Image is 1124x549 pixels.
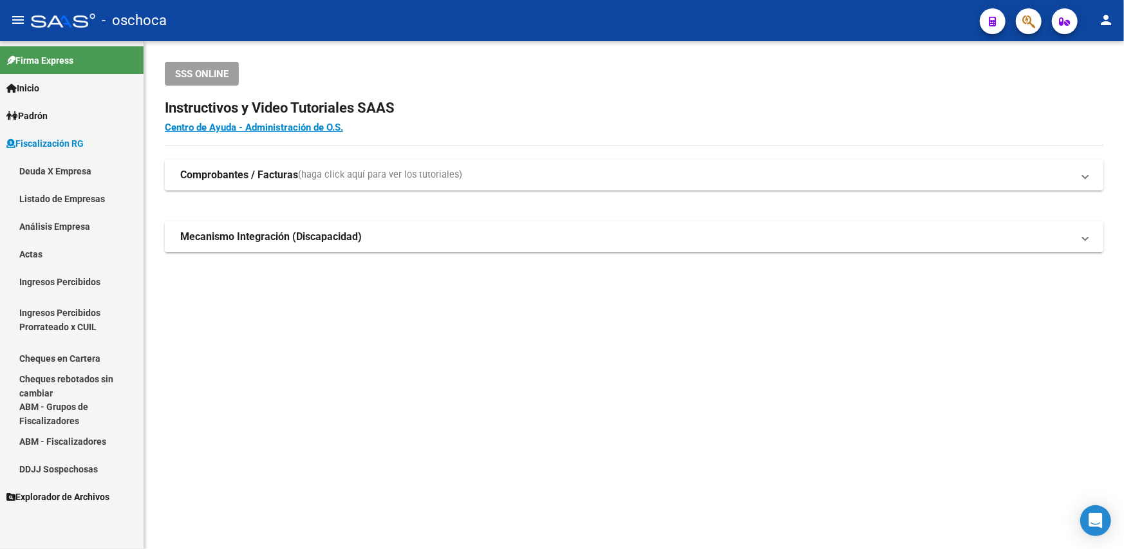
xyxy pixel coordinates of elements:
span: Padrón [6,109,48,123]
strong: Comprobantes / Facturas [180,168,298,182]
strong: Mecanismo Integración (Discapacidad) [180,230,362,244]
span: - oschoca [102,6,167,35]
span: Fiscalización RG [6,136,84,151]
span: (haga click aquí para ver los tutoriales) [298,168,462,182]
span: SSS ONLINE [175,68,229,80]
h2: Instructivos y Video Tutoriales SAAS [165,96,1103,120]
span: Firma Express [6,53,73,68]
mat-expansion-panel-header: Mecanismo Integración (Discapacidad) [165,221,1103,252]
span: Inicio [6,81,39,95]
button: SSS ONLINE [165,62,239,86]
a: Centro de Ayuda - Administración de O.S. [165,122,343,133]
mat-expansion-panel-header: Comprobantes / Facturas(haga click aquí para ver los tutoriales) [165,160,1103,191]
div: Open Intercom Messenger [1080,505,1111,536]
mat-icon: menu [10,12,26,28]
mat-icon: person [1098,12,1114,28]
span: Explorador de Archivos [6,490,109,504]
